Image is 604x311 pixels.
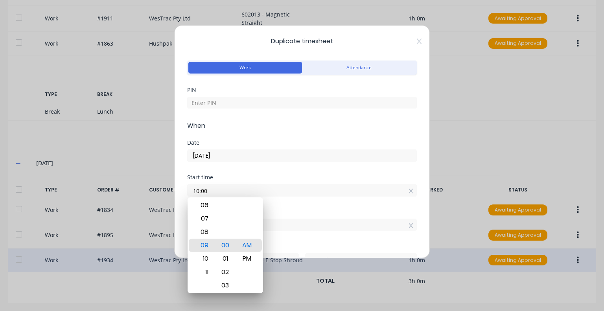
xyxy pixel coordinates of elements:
div: 00 [215,239,235,252]
span: Duplicate timesheet [187,37,417,46]
input: Enter PIN [187,97,417,109]
div: Finish time [187,209,417,215]
button: Work [188,62,302,74]
div: 03 [215,279,235,292]
div: AM [237,239,256,252]
div: 09 [194,239,213,252]
span: When [187,121,417,131]
div: Minute [214,197,236,293]
div: Hour [193,197,214,293]
div: Hours worked [187,244,417,249]
div: 02 [215,265,235,279]
div: 08 [194,225,213,239]
div: 07 [194,212,213,225]
label: minutes [321,256,416,265]
div: Start time [187,175,417,180]
div: 01 [215,252,235,265]
div: Date [187,140,417,145]
input: 0 [306,254,319,265]
div: 06 [194,199,213,212]
div: PM [237,252,256,265]
div: 10 [194,252,213,265]
div: 11 [194,265,213,279]
div: PIN [187,87,417,93]
button: Attendance [302,62,416,74]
